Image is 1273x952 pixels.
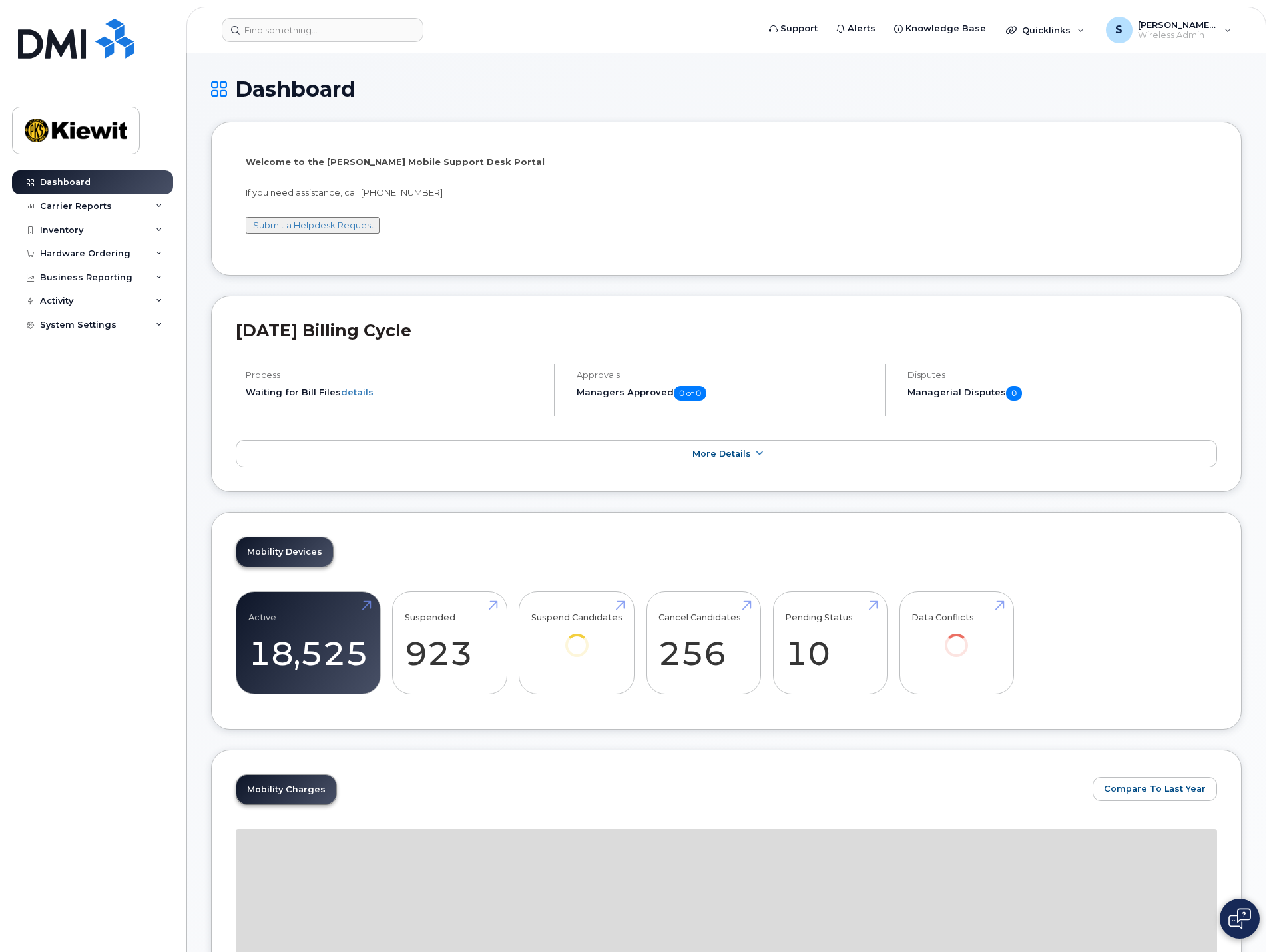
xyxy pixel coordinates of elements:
img: Open chat [1228,908,1251,929]
a: Submit a Helpdesk Request [253,220,374,230]
li: Waiting for Bill Files [246,386,543,399]
button: Submit a Helpdesk Request [246,217,380,234]
h1: Dashboard [211,77,1242,101]
a: Data Conflicts [911,599,1001,676]
a: Pending Status 10 [785,599,875,687]
h2: [DATE] Billing Cycle [236,320,1217,340]
a: Cancel Candidates 256 [658,599,748,687]
a: Mobility Charges [236,775,336,804]
span: 0 of 0 [674,386,706,401]
h5: Managerial Disputes [907,386,1217,401]
span: Compare To Last Year [1104,782,1206,795]
p: Welcome to the [PERSON_NAME] Mobile Support Desk Portal [246,156,1207,168]
a: Active 18,525 [248,599,368,687]
a: details [341,387,374,397]
span: 0 [1006,386,1022,401]
button: Compare To Last Year [1093,777,1217,801]
h4: Approvals [577,370,874,380]
h4: Process [246,370,543,380]
a: Suspended 923 [405,599,495,687]
span: More Details [692,449,751,459]
h5: Managers Approved [577,386,874,401]
p: If you need assistance, call [PHONE_NUMBER] [246,186,1207,199]
h4: Disputes [907,370,1217,380]
a: Suspend Candidates [531,599,623,676]
a: Mobility Devices [236,537,333,567]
